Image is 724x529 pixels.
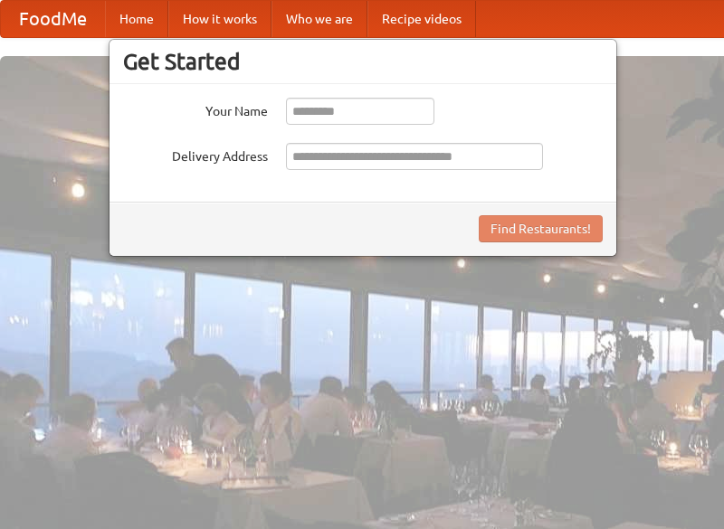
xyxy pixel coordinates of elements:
h3: Get Started [123,48,603,75]
label: Your Name [123,98,268,120]
a: Who we are [271,1,367,37]
a: Recipe videos [367,1,476,37]
a: FoodMe [1,1,105,37]
button: Find Restaurants! [479,215,603,242]
a: How it works [168,1,271,37]
a: Home [105,1,168,37]
label: Delivery Address [123,143,268,165]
